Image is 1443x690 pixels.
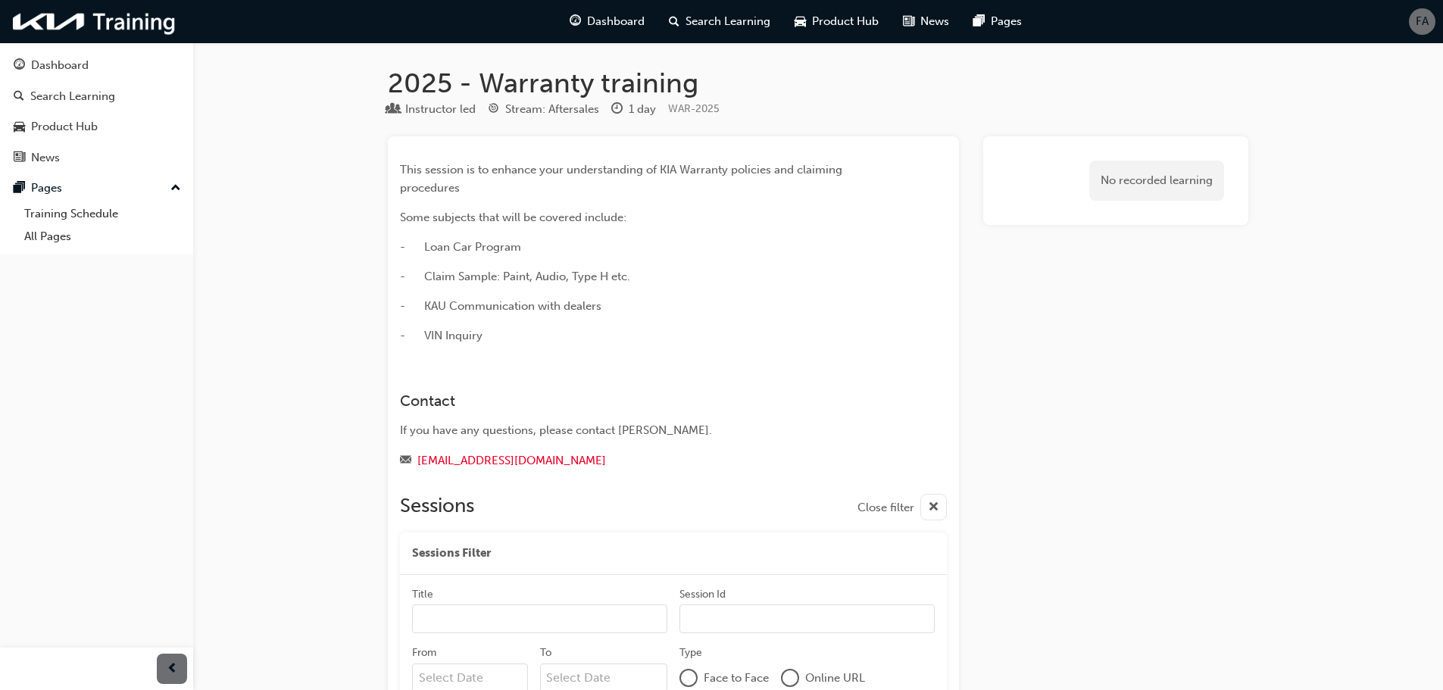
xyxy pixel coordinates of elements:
span: cross-icon [928,498,939,517]
div: Stream [488,100,599,119]
div: From [412,645,436,660]
span: - VIN Inquiry [400,329,483,342]
a: guage-iconDashboard [558,6,657,37]
span: prev-icon [167,660,178,679]
span: Learning resource code [668,102,720,115]
a: pages-iconPages [961,6,1034,37]
img: kia-training [8,6,182,37]
div: Search Learning [30,88,115,105]
h2: Sessions [400,494,474,520]
span: Face to Face [704,670,769,687]
span: Product Hub [812,13,879,30]
button: Close filter [857,494,947,520]
a: Product Hub [6,113,187,141]
span: learningResourceType_INSTRUCTOR_LED-icon [388,103,399,117]
div: Email [400,451,892,470]
span: email-icon [400,454,411,468]
button: Pages [6,174,187,202]
span: car-icon [14,120,25,134]
span: target-icon [488,103,499,117]
span: search-icon [669,12,679,31]
div: Stream: Aftersales [505,101,599,118]
div: Session Id [679,587,726,602]
span: - Loan Car Program [400,240,521,254]
a: Training Schedule [18,202,187,226]
span: - KAU Communication with dealers [400,299,601,313]
div: 1 day [629,101,656,118]
div: If you have any questions, please contact [PERSON_NAME]. [400,422,892,439]
span: Some subjects that will be covered include: [400,211,626,224]
span: - Claim Sample: Paint, Audio, Type H etc. [400,270,630,283]
div: Title [412,587,433,602]
span: Pages [991,13,1022,30]
span: pages-icon [973,12,985,31]
h3: Contact [400,392,892,410]
a: News [6,144,187,172]
a: search-iconSearch Learning [657,6,782,37]
span: search-icon [14,90,24,104]
h1: 2025 - Warranty training [388,67,1248,100]
span: Sessions Filter [412,545,491,562]
a: Dashboard [6,52,187,80]
a: news-iconNews [891,6,961,37]
input: Title [412,604,667,633]
a: [EMAIL_ADDRESS][DOMAIN_NAME] [417,454,606,467]
span: news-icon [14,151,25,165]
span: guage-icon [14,59,25,73]
span: car-icon [795,12,806,31]
input: Session Id [679,604,935,633]
span: News [920,13,949,30]
a: All Pages [18,225,187,248]
div: News [31,149,60,167]
div: Duration [611,100,656,119]
span: Online URL [805,670,865,687]
div: Pages [31,180,62,197]
span: guage-icon [570,12,581,31]
span: clock-icon [611,103,623,117]
div: Product Hub [31,118,98,136]
div: No recorded learning [1089,161,1224,201]
span: Close filter [857,499,914,517]
span: Search Learning [686,13,770,30]
div: To [540,645,551,660]
a: car-iconProduct Hub [782,6,891,37]
span: FA [1416,13,1429,30]
div: Instructor led [405,101,476,118]
button: FA [1409,8,1435,35]
div: Type [388,100,476,119]
a: Search Learning [6,83,187,111]
span: up-icon [170,179,181,198]
span: Dashboard [587,13,645,30]
span: This session is to enhance your understanding of KIA Warranty policies and claiming procedures [400,163,845,195]
div: Type [679,645,702,660]
span: news-icon [903,12,914,31]
div: Dashboard [31,57,89,74]
span: pages-icon [14,182,25,195]
button: DashboardSearch LearningProduct HubNews [6,48,187,174]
